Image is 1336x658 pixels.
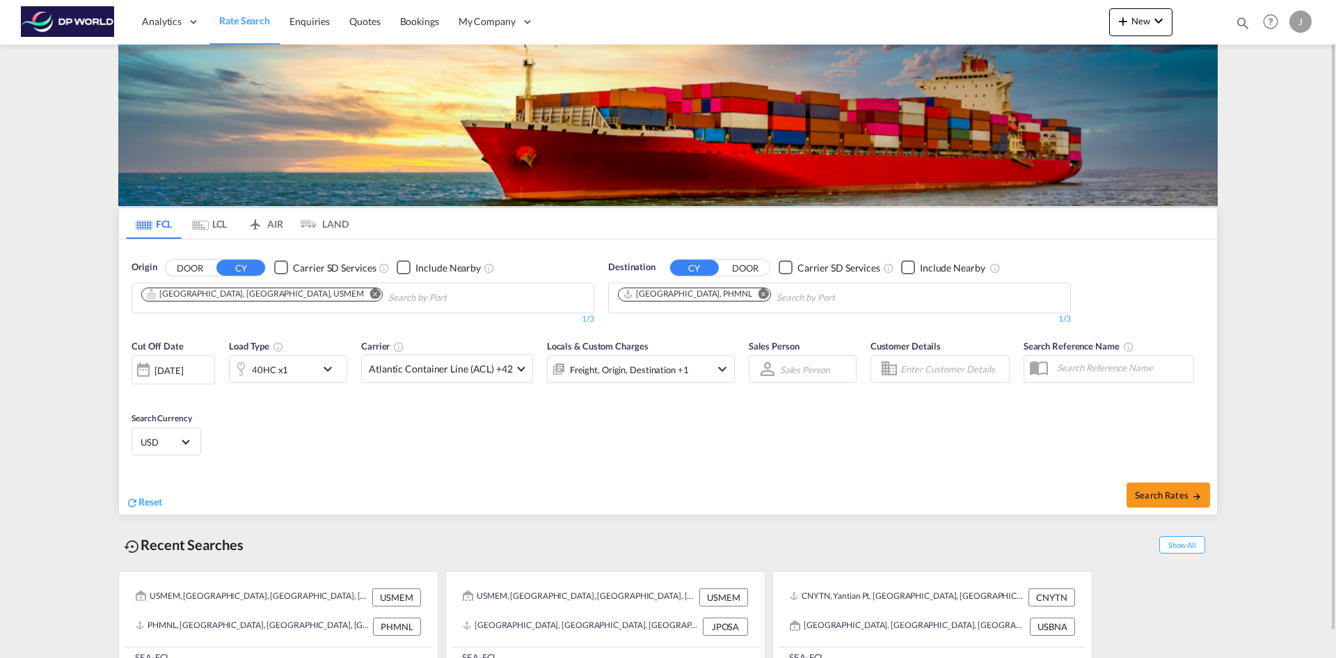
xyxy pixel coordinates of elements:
div: Carrier SD Services [293,261,376,275]
div: 40HC x1icon-chevron-down [229,355,347,383]
md-chips-wrap: Chips container. Use arrow keys to select chips. [139,283,526,309]
md-checkbox: Checkbox No Ink [901,260,985,275]
md-tab-item: AIR [237,208,293,239]
span: Locals & Custom Charges [547,340,649,352]
span: Load Type [229,340,284,352]
md-tab-item: FCL [126,208,182,239]
div: PHMNL [373,618,421,636]
md-icon: icon-magnify [1235,15,1250,31]
div: J [1289,10,1312,33]
md-checkbox: Checkbox No Ink [397,260,481,275]
div: USMEM [699,588,748,606]
button: Remove [361,288,382,302]
md-icon: Unchecked: Search for CY (Container Yard) services for all selected carriers.Checked : Search for... [379,263,390,274]
md-icon: icon-airplane [247,216,264,226]
div: Press delete to remove this chip. [146,288,367,300]
span: Customer Details [870,340,941,352]
div: 1/3 [608,313,1071,325]
img: c08ca190194411f088ed0f3ba295208c.png [21,6,115,38]
span: Rate Search [219,15,270,26]
button: DOOR [166,260,214,276]
div: Freight Origin Destination Factory Stuffing [570,360,689,379]
div: Press delete to remove this chip. [623,288,755,300]
md-icon: Unchecked: Ignores neighbouring ports when fetching rates.Checked : Includes neighbouring ports w... [989,263,1001,274]
md-icon: icon-chevron-down [319,361,343,377]
input: Search Reference Name [1050,357,1193,378]
md-icon: icon-information-outline [273,341,284,352]
span: Destination [608,260,655,274]
div: Recent Searches [118,529,249,561]
md-tab-item: LCL [182,208,237,239]
md-select: Select Currency: $ USDUnited States Dollar [139,432,193,452]
md-icon: icon-chevron-down [1150,13,1167,29]
div: icon-magnify [1235,15,1250,36]
span: Cut Off Date [132,340,184,352]
div: USMEM [372,588,421,606]
span: Show All [1159,536,1205,554]
md-icon: icon-arrow-right [1192,492,1202,501]
md-pagination-wrapper: Use the left and right arrow keys to navigate between tabs [126,208,349,239]
div: [DATE] [132,355,215,384]
img: LCL+%26+FCL+BACKGROUND.png [118,45,1218,206]
div: Freight Origin Destination Factory Stuffingicon-chevron-down [547,355,735,383]
span: Reset [138,496,162,508]
button: DOOR [721,260,770,276]
button: Search Ratesicon-arrow-right [1127,483,1210,508]
div: USMEM, Memphis, TN, United States, North America, Americas [463,588,696,606]
span: Bookings [400,15,439,27]
div: Memphis, TN, USMEM [146,288,364,300]
div: Help [1259,10,1289,35]
span: Help [1259,10,1282,33]
span: My Company [459,15,516,29]
span: Origin [132,260,157,274]
md-icon: icon-chevron-down [714,361,731,377]
div: Include Nearby [920,261,985,275]
md-select: Sales Person [779,359,832,379]
md-checkbox: Checkbox No Ink [274,260,376,275]
md-icon: icon-backup-restore [124,538,141,555]
button: CY [216,260,265,276]
div: Include Nearby [415,261,481,275]
span: USD [141,436,180,448]
span: Analytics [142,15,182,29]
md-icon: icon-refresh [126,496,138,509]
div: 40HC x1 [252,360,288,379]
div: CNYTN [1028,588,1075,606]
span: Search Rates [1135,489,1202,501]
span: Carrier [361,340,404,352]
div: CNYTN, Yantian Pt, China, Greater China & Far East Asia, Asia Pacific [790,588,1025,606]
button: Remove [749,288,770,302]
input: Enter Customer Details [900,359,1005,379]
span: Sales Person [749,340,800,352]
div: JPOSA, Osaka, Japan, Greater China & Far East Asia, Asia Pacific [463,618,699,636]
md-datepicker: Select [132,383,142,402]
div: OriginDOOR CY Checkbox No InkUnchecked: Search for CY (Container Yard) services for all selected ... [119,240,1217,515]
span: Atlantic Container Line (ACL) +42 [369,362,513,376]
md-icon: Your search will be saved by the below given name [1123,341,1134,352]
div: Manila, PHMNL [623,288,752,300]
div: USBNA, Nashville, TN, United States, North America, Americas [790,618,1026,636]
md-tab-item: LAND [293,208,349,239]
div: USBNA [1030,618,1075,636]
button: CY [670,260,719,276]
span: Search Reference Name [1024,340,1134,352]
div: icon-refreshReset [126,495,162,510]
md-icon: The selected Trucker/Carrierwill be displayed in the rate results If the rates are from another f... [393,341,404,352]
md-chips-wrap: Chips container. Use arrow keys to select chips. [616,283,914,309]
div: JPOSA [703,618,748,636]
md-icon: Unchecked: Ignores neighbouring ports when fetching rates.Checked : Includes neighbouring ports w... [484,263,495,274]
button: icon-plus 400-fgNewicon-chevron-down [1109,8,1172,36]
span: Quotes [349,15,380,27]
div: 1/3 [132,313,594,325]
span: New [1115,15,1167,26]
div: [DATE] [154,364,183,377]
span: Enquiries [289,15,330,27]
div: Carrier SD Services [797,261,880,275]
span: Search Currency [132,413,192,423]
md-icon: icon-plus 400-fg [1115,13,1131,29]
div: PHMNL, Manila, Philippines, South East Asia, Asia Pacific [136,618,369,636]
md-checkbox: Checkbox No Ink [779,260,880,275]
div: USMEM, Memphis, TN, United States, North America, Americas [136,588,369,606]
input: Chips input. [388,287,520,309]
